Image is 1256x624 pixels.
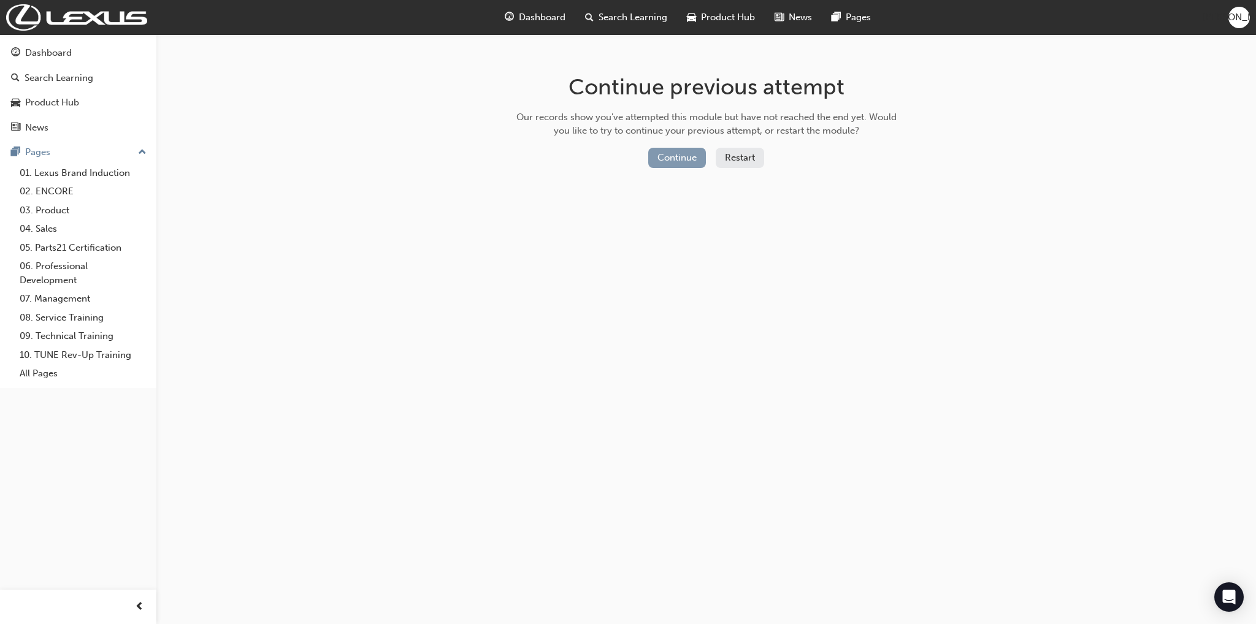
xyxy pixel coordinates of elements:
span: pages-icon [832,10,841,25]
a: car-iconProduct Hub [677,5,765,30]
span: news-icon [11,123,20,134]
a: news-iconNews [765,5,822,30]
div: Our records show you've attempted this module but have not reached the end yet. Would you like to... [512,110,901,138]
a: 10. TUNE Rev-Up Training [15,346,151,365]
a: search-iconSearch Learning [575,5,677,30]
span: car-icon [687,10,696,25]
h1: Continue previous attempt [512,74,901,101]
div: News [25,121,48,135]
a: 02. ENCORE [15,182,151,201]
span: search-icon [11,73,20,84]
a: 06. Professional Development [15,257,151,289]
span: guage-icon [11,48,20,59]
button: Pages [5,141,151,164]
button: DashboardSearch LearningProduct HubNews [5,39,151,141]
button: Restart [716,148,764,168]
a: 01. Lexus Brand Induction [15,164,151,183]
div: Dashboard [25,46,72,60]
img: Trak [6,4,147,31]
span: Product Hub [701,10,755,25]
a: 08. Service Training [15,308,151,327]
button: [PERSON_NAME] [1228,7,1250,28]
div: Product Hub [25,96,79,110]
span: prev-icon [135,599,144,615]
span: guage-icon [505,10,514,25]
a: 07. Management [15,289,151,308]
a: News [5,116,151,139]
div: Search Learning [25,71,93,85]
span: car-icon [11,97,20,108]
span: News [789,10,812,25]
a: Search Learning [5,67,151,89]
a: 03. Product [15,201,151,220]
span: news-icon [775,10,784,25]
a: 04. Sales [15,219,151,238]
span: up-icon [138,145,147,161]
a: 05. Parts21 Certification [15,238,151,257]
a: All Pages [15,364,151,383]
a: pages-iconPages [822,5,881,30]
div: Open Intercom Messenger [1214,582,1244,612]
span: Dashboard [519,10,565,25]
a: guage-iconDashboard [495,5,575,30]
a: Product Hub [5,91,151,114]
a: Dashboard [5,42,151,64]
div: Pages [25,145,50,159]
a: 09. Technical Training [15,327,151,346]
span: Search Learning [599,10,667,25]
span: pages-icon [11,147,20,158]
button: Continue [648,148,706,168]
span: Pages [846,10,871,25]
span: search-icon [585,10,594,25]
